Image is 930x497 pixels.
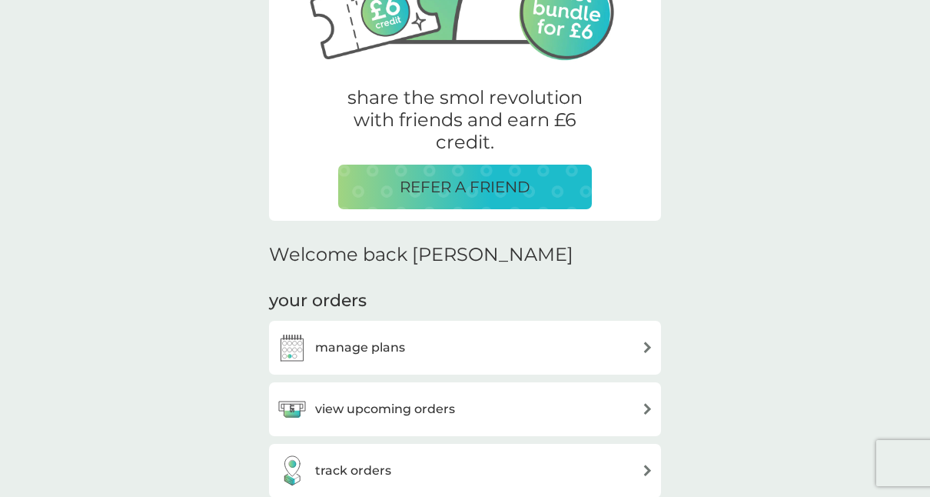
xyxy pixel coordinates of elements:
[400,175,530,199] p: REFER A FRIEND
[642,403,653,415] img: arrow right
[315,399,455,419] h3: view upcoming orders
[642,342,653,353] img: arrow right
[269,244,573,266] h2: Welcome back [PERSON_NAME]
[315,338,405,358] h3: manage plans
[338,165,592,209] button: REFER A FRIEND
[338,87,592,153] p: share the smol revolution with friends and earn £6 credit.
[642,465,653,476] img: arrow right
[269,289,367,313] h3: your orders
[315,461,391,481] h3: track orders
